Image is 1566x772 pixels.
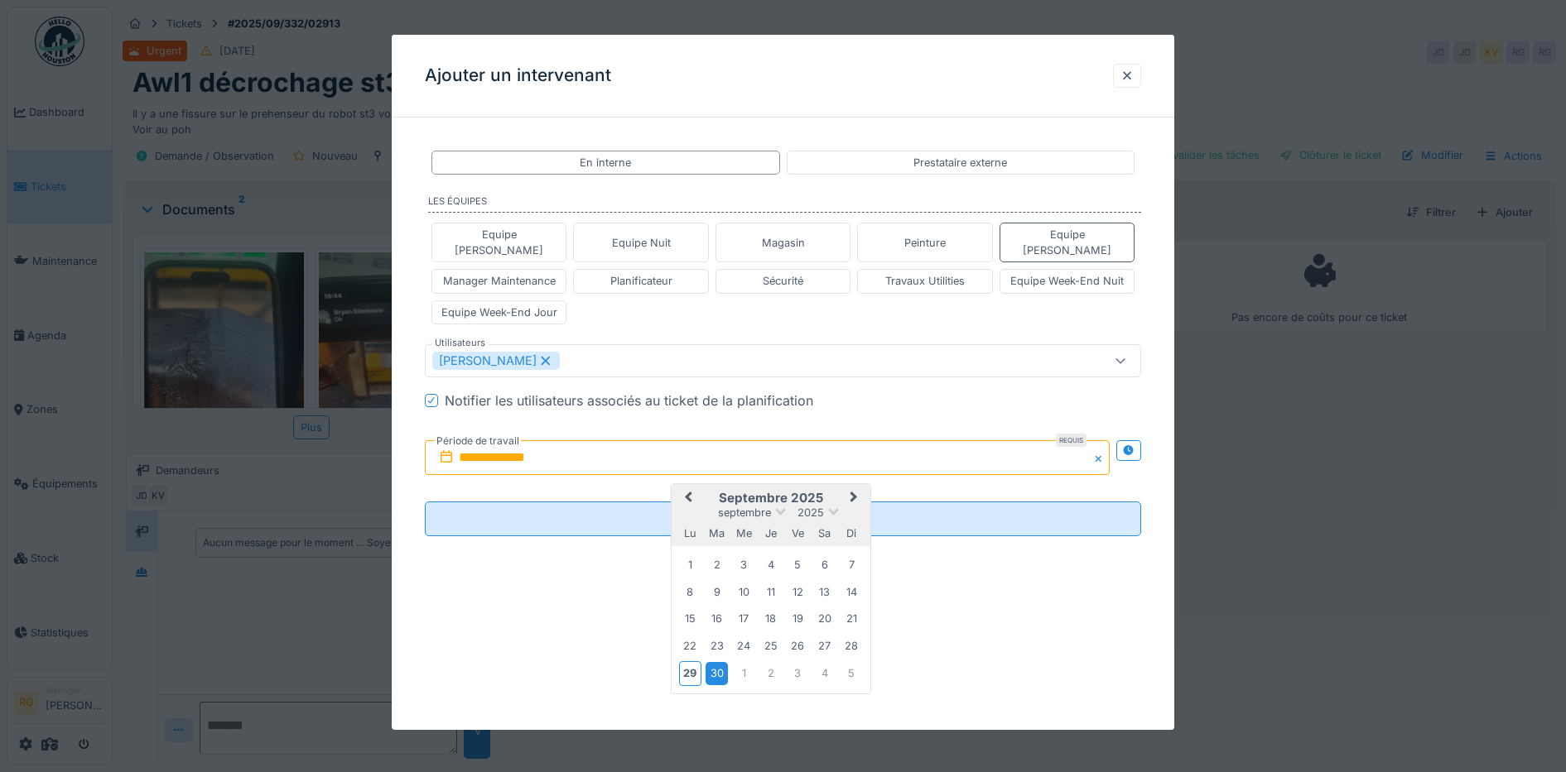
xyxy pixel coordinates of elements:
[1091,440,1110,475] button: Close
[841,581,863,603] div: Choose dimanche 14 septembre 2025
[679,581,701,603] div: Choose lundi 8 septembre 2025
[706,521,728,544] div: mardi
[787,581,809,603] div: Choose vendredi 12 septembre 2025
[904,235,946,251] div: Peinture
[706,581,728,603] div: Choose mardi 9 septembre 2025
[706,635,728,657] div: Choose mardi 23 septembre 2025
[759,554,782,576] div: Choose jeudi 4 septembre 2025
[679,661,701,685] div: Choose lundi 29 septembre 2025
[1010,273,1124,289] div: Equipe Week-End Nuit
[763,273,803,289] div: Sécurité
[841,662,863,684] div: Choose dimanche 5 octobre 2025
[610,273,672,289] div: Planificateur
[733,662,755,684] div: Choose mercredi 1 octobre 2025
[679,635,701,657] div: Choose lundi 22 septembre 2025
[841,607,863,630] div: Choose dimanche 21 septembre 2025
[1007,227,1128,258] div: Equipe [PERSON_NAME]
[841,554,863,576] div: Choose dimanche 7 septembre 2025
[787,554,809,576] div: Choose vendredi 5 septembre 2025
[679,607,701,630] div: Choose lundi 15 septembre 2025
[441,304,557,320] div: Equipe Week-End Jour
[813,554,836,576] div: Choose samedi 6 septembre 2025
[813,521,836,544] div: samedi
[759,581,782,603] div: Choose jeudi 11 septembre 2025
[841,521,863,544] div: dimanche
[787,521,809,544] div: vendredi
[813,581,836,603] div: Choose samedi 13 septembre 2025
[759,635,782,657] div: Choose jeudi 25 septembre 2025
[612,235,671,251] div: Equipe Nuit
[787,607,809,630] div: Choose vendredi 19 septembre 2025
[431,336,489,350] label: Utilisateurs
[787,635,809,657] div: Choose vendredi 26 septembre 2025
[733,554,755,576] div: Choose mercredi 3 septembre 2025
[432,352,560,370] div: [PERSON_NAME]
[443,273,556,289] div: Manager Maintenance
[425,65,611,86] h3: Ajouter un intervenant
[673,486,700,512] button: Previous Month
[913,155,1007,170] div: Prestataire externe
[439,227,560,258] div: Equipe [PERSON_NAME]
[733,581,755,603] div: Choose mercredi 10 septembre 2025
[813,607,836,630] div: Choose samedi 20 septembre 2025
[733,635,755,657] div: Choose mercredi 24 septembre 2025
[885,273,965,289] div: Travaux Utilities
[759,662,782,684] div: Choose jeudi 2 octobre 2025
[762,235,805,251] div: Magasin
[677,552,865,688] div: Month septembre, 2025
[706,607,728,630] div: Choose mardi 16 septembre 2025
[672,491,870,506] h2: septembre 2025
[759,607,782,630] div: Choose jeudi 18 septembre 2025
[842,486,869,512] button: Next Month
[435,432,521,450] label: Période de travail
[445,391,813,410] div: Notifier les utilisateurs associés au ticket de la planification
[733,521,755,544] div: mercredi
[759,521,782,544] div: jeudi
[679,521,701,544] div: lundi
[580,155,631,170] div: En interne
[733,607,755,630] div: Choose mercredi 17 septembre 2025
[813,662,836,684] div: Choose samedi 4 octobre 2025
[706,554,728,576] div: Choose mardi 2 septembre 2025
[841,635,863,657] div: Choose dimanche 28 septembre 2025
[718,506,771,519] span: septembre
[706,662,728,684] div: Choose mardi 30 septembre 2025
[797,506,824,519] span: 2025
[813,635,836,657] div: Choose samedi 27 septembre 2025
[679,554,701,576] div: Choose lundi 1 septembre 2025
[1056,434,1087,447] div: Requis
[428,194,1142,213] label: Les équipes
[787,662,809,684] div: Choose vendredi 3 octobre 2025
